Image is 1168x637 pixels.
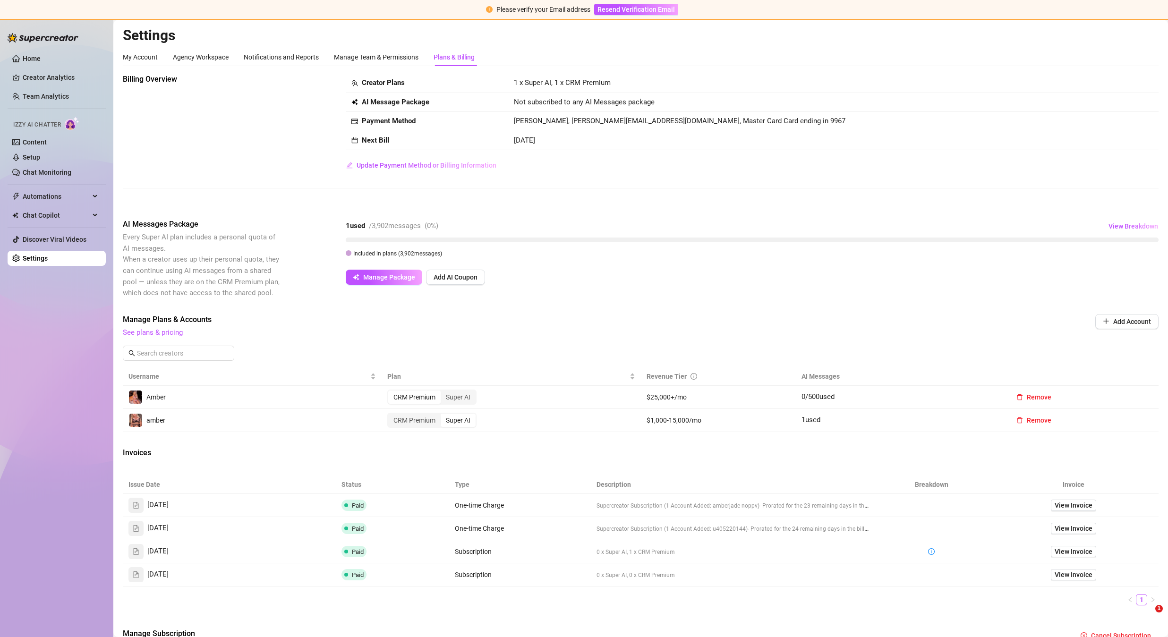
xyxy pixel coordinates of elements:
[455,571,492,578] span: Subscription
[1055,546,1092,557] span: View Invoice
[13,120,61,129] span: Izzy AI Chatter
[1113,318,1151,325] span: Add Account
[514,117,845,125] span: [PERSON_NAME], [PERSON_NAME][EMAIL_ADDRESS][DOMAIN_NAME], Master Card Card ending in 9967
[1147,594,1159,605] button: right
[129,414,142,427] img: amber
[128,350,135,357] span: search
[362,136,389,144] strong: Next Bill
[1051,546,1096,557] a: View Invoice
[23,208,90,223] span: Chat Copilot
[1016,417,1023,424] span: delete
[455,525,504,532] span: One-time Charge
[147,500,169,511] span: [DATE]
[23,236,86,243] a: Discover Viral Videos
[334,52,418,62] div: Manage Team & Permissions
[351,137,358,144] span: calendar
[1016,394,1023,400] span: delete
[796,367,1003,386] th: AI Messages
[123,233,280,297] span: Every Super AI plan includes a personal quota of AI messages. When a creator uses up their person...
[23,169,71,176] a: Chat Monitoring
[137,348,221,358] input: Search creators
[594,4,678,15] button: Resend Verification Email
[641,386,796,409] td: $25,000+/mo
[1055,523,1092,534] span: View Invoice
[362,117,416,125] strong: Payment Method
[514,78,611,87] span: 1 x Super AI, 1 x CRM Premium
[597,526,748,532] span: Supercreator Subscription (1 Account Added: u405220144)
[133,548,139,555] span: file-text
[1055,569,1092,580] span: View Invoice
[65,117,79,130] img: AI Chatter
[388,391,441,404] div: CRM Premium
[1095,314,1159,329] button: Add Account
[1108,222,1158,230] span: View Breakdown
[352,571,364,578] span: Paid
[346,162,353,169] span: edit
[363,273,415,281] span: Manage Package
[387,371,627,382] span: Plan
[1051,500,1096,511] a: View Invoice
[597,549,675,555] span: 0 x Super AI, 1 x CRM Premium
[1136,594,1147,605] li: 1
[346,221,365,230] strong: 1 used
[647,373,687,380] span: Revenue Tier
[147,569,169,580] span: [DATE]
[147,546,169,557] span: [DATE]
[23,55,41,62] a: Home
[123,314,1031,325] span: Manage Plans & Accounts
[514,136,535,144] span: [DATE]
[597,6,675,13] span: Resend Verification Email
[691,373,697,380] span: info-circle
[336,476,449,494] th: Status
[352,525,364,532] span: Paid
[23,255,48,262] a: Settings
[759,501,941,509] span: - Prorated for the 23 remaining days in the billing cycle ([DATE] - [DATE])
[12,193,20,200] span: thunderbolt
[928,548,935,555] span: info-circle
[369,221,421,230] span: / 3,902 messages
[133,502,139,509] span: file-text
[123,447,281,459] span: Invoices
[147,523,169,534] span: [DATE]
[1136,595,1147,605] a: 1
[23,153,40,161] a: Setup
[129,391,142,404] img: Amber
[23,189,90,204] span: Automations
[1125,594,1136,605] li: Previous Page
[441,391,476,404] div: Super AI
[875,476,988,494] th: Breakdown
[146,393,166,401] span: Amber
[434,52,475,62] div: Plans & Billing
[123,74,281,85] span: Billing Overview
[455,501,504,509] span: One-time Charge
[123,367,382,386] th: Username
[353,250,442,257] span: Included in plans ( 3,902 messages)
[988,476,1159,494] th: Invoice
[352,502,364,509] span: Paid
[351,80,358,86] span: team
[123,26,1159,44] h2: Settings
[455,548,492,555] span: Subscription
[12,212,18,219] img: Chat Copilot
[1127,597,1133,603] span: left
[486,6,493,13] span: exclamation-circle
[387,413,477,428] div: segmented control
[346,158,497,173] button: Update Payment Method or Billing Information
[123,52,158,62] div: My Account
[123,328,183,337] a: See plans & pricing
[146,416,165,424] span: amber
[1055,500,1092,510] span: View Invoice
[387,390,477,405] div: segmented control
[1051,523,1096,534] a: View Invoice
[382,367,640,386] th: Plan
[1009,390,1059,405] button: Remove
[1150,597,1156,603] span: right
[123,476,336,494] th: Issue Date
[357,161,496,169] span: Update Payment Method or Billing Information
[133,525,139,532] span: file-text
[801,392,835,401] span: 0 / 500 used
[591,476,875,494] th: Description
[426,270,485,285] button: Add AI Coupon
[434,273,477,281] span: Add AI Coupon
[1027,393,1051,401] span: Remove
